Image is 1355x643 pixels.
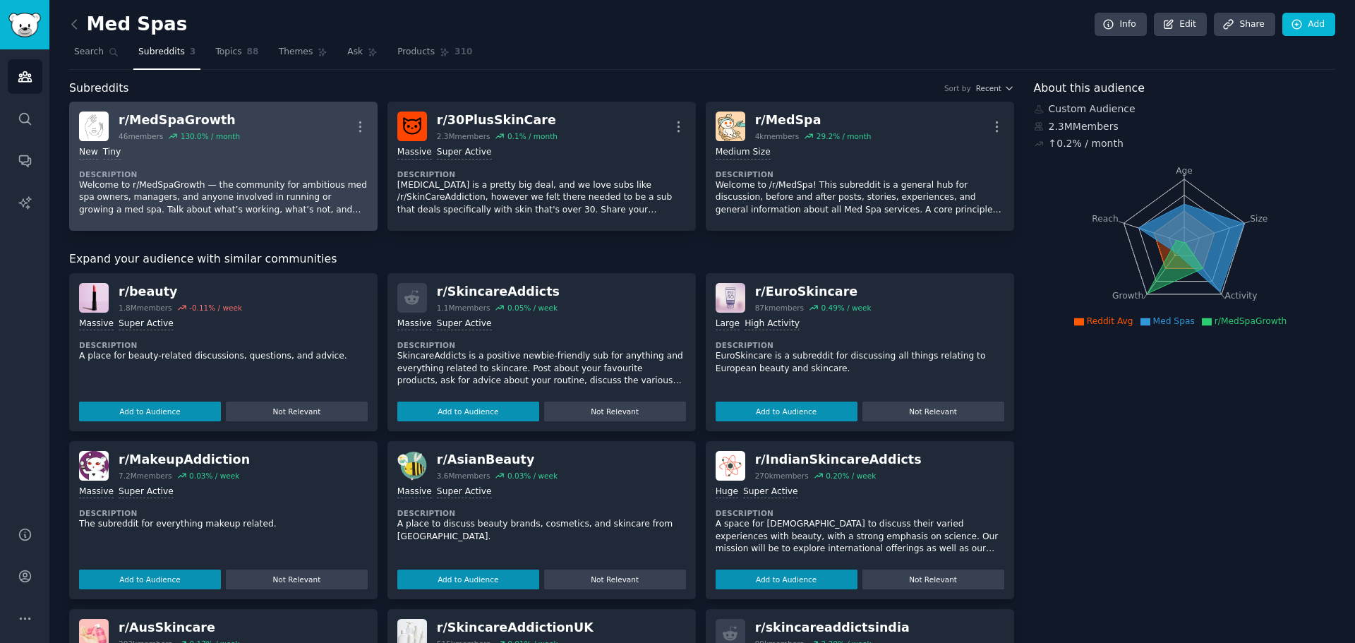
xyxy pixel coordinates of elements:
dt: Description [716,169,1004,179]
div: 2.3M members [437,131,490,141]
div: 46 members [119,131,163,141]
span: Topics [215,46,241,59]
button: Add to Audience [397,570,539,589]
div: Large [716,318,740,331]
div: 130.0 % / month [181,131,240,141]
dt: Description [397,169,686,179]
img: IndianSkincareAddicts [716,451,745,481]
div: r/ MakeupAddiction [119,451,250,469]
div: r/ skincareaddictsindia [755,619,910,637]
button: Not Relevant [226,402,368,421]
div: Massive [397,146,432,160]
span: Search [74,46,104,59]
div: 1.1M members [437,303,490,313]
div: r/ MedSpaGrowth [119,112,240,129]
div: Super Active [437,318,492,331]
div: 0.20 % / week [826,471,876,481]
img: GummySearch logo [8,13,41,37]
dt: Description [397,508,686,518]
button: Not Relevant [544,402,686,421]
a: MedSpar/MedSpa4kmembers29.2% / monthMedium SizeDescriptionWelcome to /r/MedSpa! This subreddit is... [706,102,1014,231]
tspan: Age [1176,166,1193,176]
span: Med Spas [1153,316,1195,326]
p: Welcome to /r/MedSpa! This subreddit is a general hub for discussion, before and after posts, sto... [716,179,1004,217]
p: The subreddit for everything makeup related. [79,518,368,531]
dt: Description [716,340,1004,350]
span: Subreddits [69,80,129,97]
div: 7.2M members [119,471,172,481]
button: Not Relevant [544,570,686,589]
div: Massive [79,318,114,331]
span: Recent [976,83,1001,93]
div: High Activity [745,318,800,331]
div: 3.6M members [437,471,490,481]
img: EuroSkincare [716,283,745,313]
div: 0.1 % / month [507,131,558,141]
div: Super Active [119,486,174,499]
img: MedSpaGrowth [79,112,109,141]
div: Super Active [743,486,798,499]
a: 30PlusSkinCarer/30PlusSkinCare2.3Mmembers0.1% / monthMassiveSuper ActiveDescription[MEDICAL_DATA]... [387,102,696,231]
div: 0.05 % / week [507,303,558,313]
div: r/ 30PlusSkinCare [437,112,558,129]
div: Massive [397,486,432,499]
span: Products [397,46,435,59]
span: 310 [454,46,473,59]
div: 87k members [755,303,804,313]
tspan: Growth [1112,291,1143,301]
dt: Description [716,508,1004,518]
button: Not Relevant [862,570,1004,589]
img: MakeupAddiction [79,451,109,481]
dt: Description [397,340,686,350]
dt: Description [79,169,368,179]
a: Products310 [392,41,477,70]
p: A space for [DEMOGRAPHIC_DATA] to discuss their varied experiences with beauty, with a strong emp... [716,518,1004,555]
div: Super Active [119,318,174,331]
button: Not Relevant [226,570,368,589]
div: Huge [716,486,738,499]
div: ↑ 0.2 % / month [1049,136,1124,151]
div: r/ AsianBeauty [437,451,558,469]
div: -0.11 % / week [189,303,242,313]
span: 3 [190,46,196,59]
span: Expand your audience with similar communities [69,251,337,268]
a: Ask [342,41,383,70]
div: Medium Size [716,146,771,160]
button: Add to Audience [79,570,221,589]
a: Search [69,41,124,70]
span: About this audience [1034,80,1145,97]
button: Add to Audience [716,570,857,589]
button: Add to Audience [716,402,857,421]
span: r/MedSpaGrowth [1215,316,1287,326]
p: SkincareAddicts is a positive newbie-friendly sub for anything and everything related to skincare... [397,350,686,387]
div: Super Active [437,146,492,160]
h2: Med Spas [69,13,187,36]
div: r/ SkincareAddictionUK [437,619,594,637]
span: Subreddits [138,46,185,59]
a: MedSpaGrowthr/MedSpaGrowth46members130.0% / monthNewTinyDescriptionWelcome to r/MedSpaGrowth — th... [69,102,378,231]
a: Topics88 [210,41,263,70]
span: 88 [247,46,259,59]
p: EuroSkincare is a subreddit for discussing all things relating to European beauty and skincare. [716,350,1004,375]
dt: Description [79,340,368,350]
img: beauty [79,283,109,313]
p: A place to discuss beauty brands, cosmetics, and skincare from [GEOGRAPHIC_DATA]. [397,518,686,543]
a: Share [1214,13,1275,37]
span: Ask [347,46,363,59]
a: Subreddits3 [133,41,200,70]
a: Themes [274,41,333,70]
span: Reddit Avg [1087,316,1133,326]
div: 2.3M Members [1034,119,1336,134]
button: Add to Audience [397,402,539,421]
div: r/ SkincareAddicts [437,283,560,301]
div: 29.2 % / month [817,131,872,141]
div: Massive [79,486,114,499]
div: 4k members [755,131,800,141]
div: r/ IndianSkincareAddicts [755,451,922,469]
div: r/ EuroSkincare [755,283,872,301]
a: Edit [1154,13,1207,37]
div: 1.8M members [119,303,172,313]
p: [MEDICAL_DATA] is a pretty big deal, and we love subs like /r/SkinCareAddiction, however we felt ... [397,179,686,217]
tspan: Activity [1224,291,1257,301]
div: r/ MedSpa [755,112,872,129]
